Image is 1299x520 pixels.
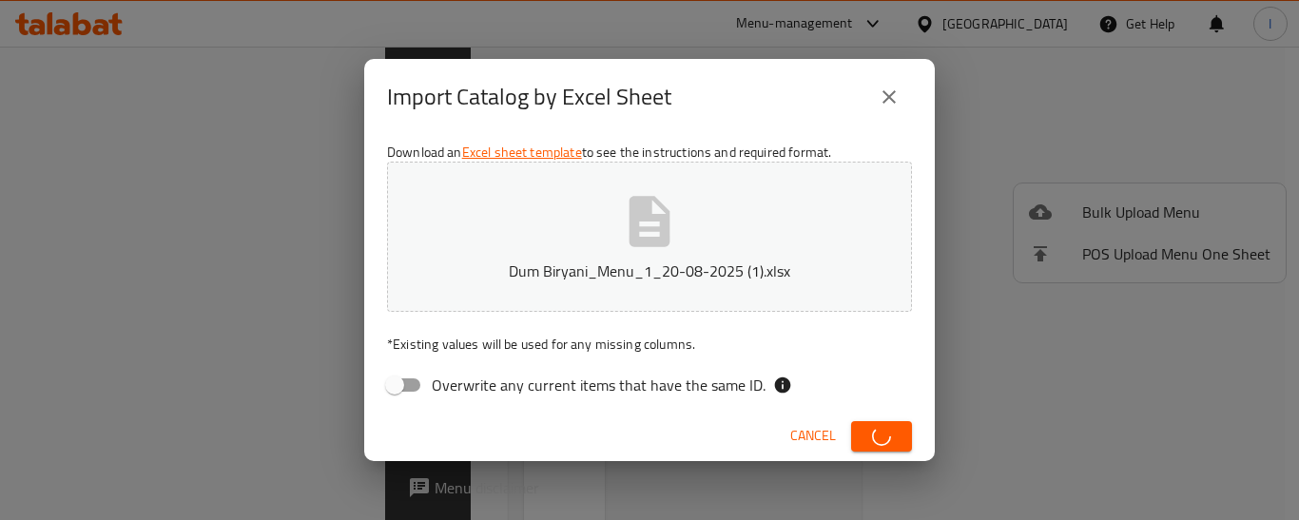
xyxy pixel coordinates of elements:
button: close [866,74,912,120]
button: Cancel [783,418,843,453]
span: Overwrite any current items that have the same ID. [432,374,766,396]
h2: Import Catalog by Excel Sheet [387,82,671,112]
button: Dum Biryani_Menu_1_20-08-2025 (1).xlsx [387,162,912,312]
a: Excel sheet template [462,140,582,164]
p: Existing values will be used for any missing columns. [387,335,912,354]
p: Dum Biryani_Menu_1_20-08-2025 (1).xlsx [417,260,882,282]
span: Cancel [790,424,836,448]
div: Download an to see the instructions and required format. [364,135,935,411]
svg: If the overwrite option isn't selected, then the items that match an existing ID will be ignored ... [773,376,792,395]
